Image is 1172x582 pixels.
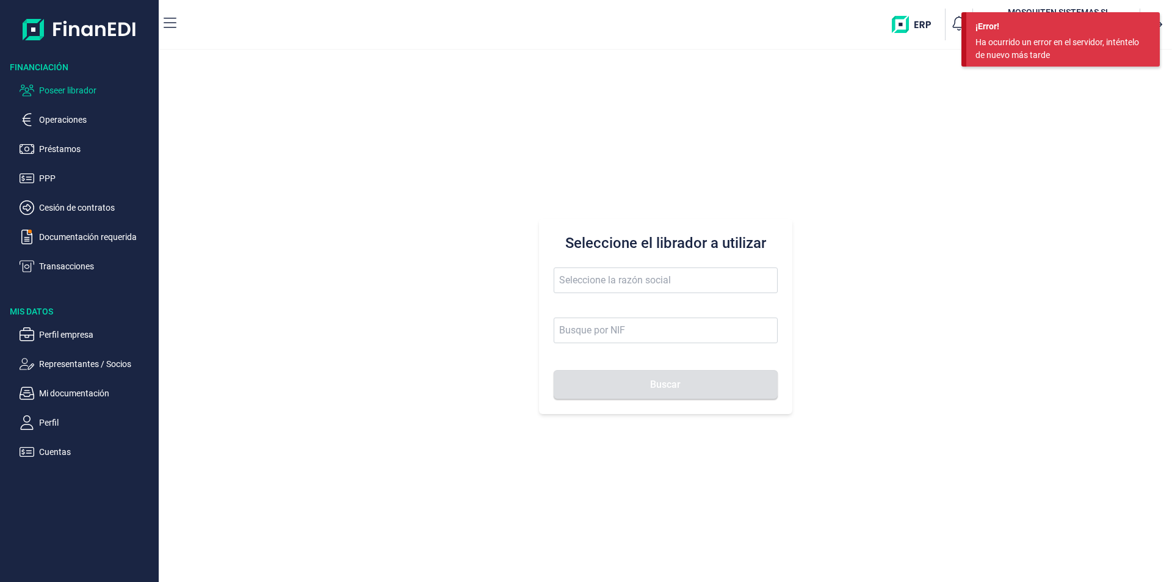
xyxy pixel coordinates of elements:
[39,83,154,98] p: Poseer librador
[20,445,154,459] button: Cuentas
[892,16,940,33] img: erp
[20,357,154,371] button: Representantes / Socios
[39,327,154,342] p: Perfil empresa
[978,6,1135,43] button: MOMOSQUITEN SISTEMAS SL[PERSON_NAME] [PERSON_NAME](B90198250)
[39,357,154,371] p: Representantes / Socios
[554,233,778,253] h3: Seleccione el librador a utilizar
[39,445,154,459] p: Cuentas
[39,415,154,430] p: Perfil
[554,267,778,293] input: Seleccione la razón social
[20,142,154,156] button: Préstamos
[554,318,778,343] input: Busque por NIF
[650,380,681,389] span: Buscar
[20,230,154,244] button: Documentación requerida
[1002,6,1115,18] h3: MOSQUITEN SISTEMAS SL
[554,370,778,399] button: Buscar
[20,112,154,127] button: Operaciones
[39,142,154,156] p: Préstamos
[975,36,1141,62] div: Ha ocurrido un error en el servidor, inténtelo de nuevo más tarde
[23,10,137,49] img: Logo de aplicación
[39,112,154,127] p: Operaciones
[20,415,154,430] button: Perfil
[20,259,154,274] button: Transacciones
[39,171,154,186] p: PPP
[39,386,154,401] p: Mi documentación
[975,20,1151,33] div: ¡Error!
[20,171,154,186] button: PPP
[20,386,154,401] button: Mi documentación
[20,83,154,98] button: Poseer librador
[20,200,154,215] button: Cesión de contratos
[39,259,154,274] p: Transacciones
[39,230,154,244] p: Documentación requerida
[20,327,154,342] button: Perfil empresa
[39,200,154,215] p: Cesión de contratos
